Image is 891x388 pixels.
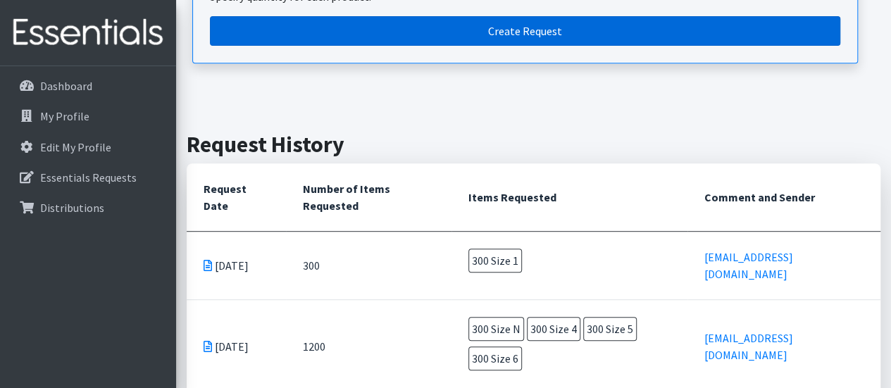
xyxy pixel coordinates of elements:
a: Edit My Profile [6,133,170,161]
a: My Profile [6,102,170,130]
a: [EMAIL_ADDRESS][DOMAIN_NAME] [704,331,793,362]
a: Essentials Requests [6,163,170,192]
th: Items Requested [451,163,687,232]
a: [EMAIL_ADDRESS][DOMAIN_NAME] [704,250,793,281]
p: Distributions [40,201,104,215]
th: Comment and Sender [687,163,880,232]
td: 300 [286,232,451,300]
p: Essentials Requests [40,170,137,184]
span: 300 Size 1 [468,249,522,273]
h2: Request History [187,131,880,158]
span: 300 Size 6 [468,346,522,370]
p: Edit My Profile [40,140,111,154]
a: Create a request by quantity [210,16,840,46]
a: Distributions [6,194,170,222]
th: Request Date [187,163,286,232]
th: Number of Items Requested [286,163,451,232]
span: 300 Size N [468,317,524,341]
td: [DATE] [187,232,286,300]
p: Dashboard [40,79,92,93]
p: My Profile [40,109,89,123]
span: 300 Size 4 [527,317,580,341]
span: 300 Size 5 [583,317,637,341]
img: HumanEssentials [6,9,170,56]
a: Dashboard [6,72,170,100]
